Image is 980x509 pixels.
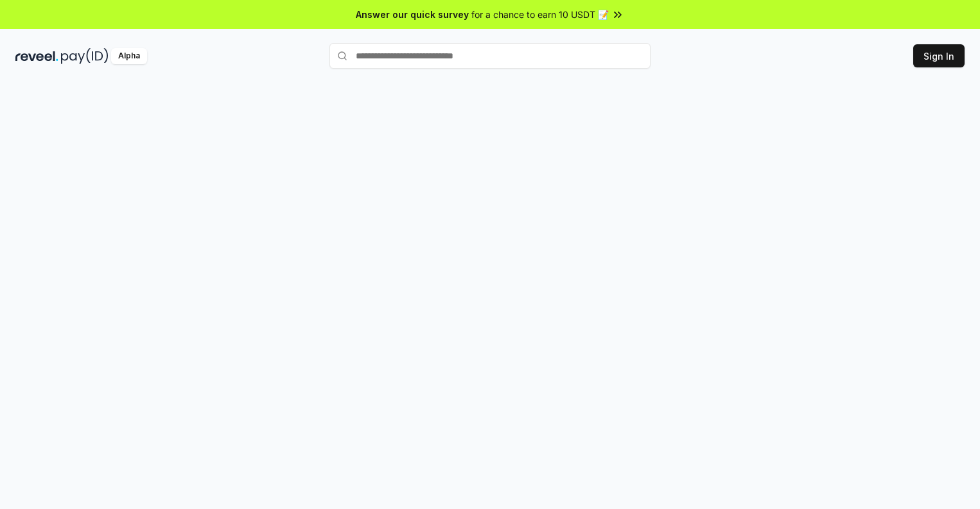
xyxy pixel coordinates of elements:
[356,8,469,21] span: Answer our quick survey
[15,48,58,64] img: reveel_dark
[61,48,109,64] img: pay_id
[111,48,147,64] div: Alpha
[471,8,609,21] span: for a chance to earn 10 USDT 📝
[913,44,965,67] button: Sign In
